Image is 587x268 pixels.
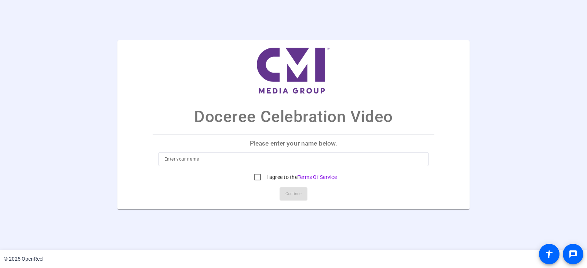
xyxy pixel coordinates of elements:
[545,250,554,258] mat-icon: accessibility
[164,155,423,164] input: Enter your name
[153,135,434,152] p: Please enter your name below.
[194,104,393,129] p: Doceree Celebration Video
[4,255,43,263] div: © 2025 OpenReel
[257,48,330,94] img: company-logo
[569,250,577,258] mat-icon: message
[298,174,337,180] a: Terms Of Service
[265,173,337,181] label: I agree to the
